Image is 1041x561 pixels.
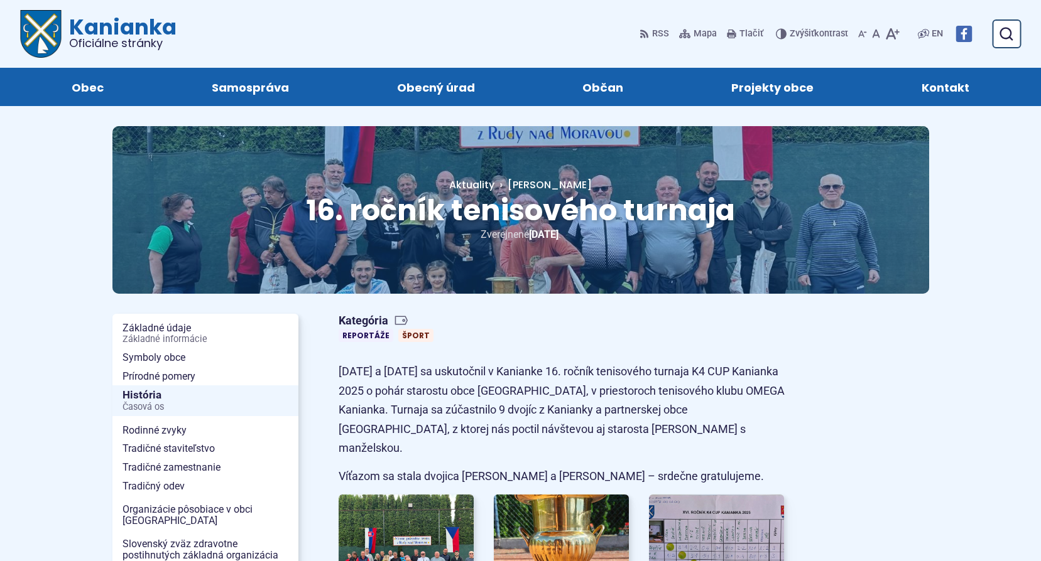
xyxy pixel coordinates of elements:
[494,178,592,192] a: [PERSON_NAME]
[731,68,814,106] span: Projekty obce
[123,458,288,477] span: Tradičné zamestnanie
[880,68,1011,106] a: Kontakt
[922,68,969,106] span: Kontakt
[123,334,288,345] span: Základné informácie
[123,402,288,412] span: Časová os
[123,348,288,367] span: Symboly obce
[112,367,298,386] a: Prírodné pomery
[739,29,763,40] span: Tlačiť
[582,68,623,106] span: Občan
[112,421,298,440] a: Rodinné zvyky
[153,226,889,243] p: Zverejnené .
[123,477,288,496] span: Tradičný odev
[776,21,851,47] button: Zvýšiťkontrast
[123,385,288,416] span: História
[123,319,288,348] span: Základné údaje
[112,319,298,348] a: Základné údajeZákladné informácie
[20,10,62,58] img: Prejsť na domovskú stránku
[112,500,298,530] a: Organizácie pôsobiace v obci [GEOGRAPHIC_DATA]
[397,68,475,106] span: Obecný úrad
[677,21,719,47] a: Mapa
[398,329,433,342] a: Šport
[72,68,104,106] span: Obec
[123,421,288,440] span: Rodinné zvyky
[508,178,592,192] span: [PERSON_NAME]
[790,29,848,40] span: kontrast
[529,228,559,240] span: [DATE]
[170,68,330,106] a: Samospráva
[62,16,177,49] span: Kanianka
[542,68,665,106] a: Občan
[856,21,869,47] button: Zmenšiť veľkosť písma
[339,467,785,486] p: Víťazom sa stala dvojica [PERSON_NAME] a [PERSON_NAME] – srdečne gratulujeme.
[112,385,298,416] a: HistóriaČasová os
[112,439,298,458] a: Tradičné staviteľstvo
[339,362,785,458] p: [DATE] a [DATE] sa uskutočnil v Kanianke 16. ročník tenisového turnaja K4 CUP Kanianka 2025 o poh...
[932,26,943,41] span: EN
[69,38,177,49] span: Oficiálne stránky
[123,439,288,458] span: Tradičné staviteľstvo
[929,26,946,41] a: EN
[694,26,717,41] span: Mapa
[869,21,883,47] button: Nastaviť pôvodnú veľkosť písma
[339,314,439,328] span: Kategória
[112,348,298,367] a: Symboly obce
[883,21,902,47] button: Zväčšiť veľkosť písma
[30,68,145,106] a: Obec
[20,10,177,58] a: Logo Kanianka, prejsť na domovskú stránku.
[112,458,298,477] a: Tradičné zamestnanie
[306,190,735,230] span: 16. ročník tenisového turnaja
[652,26,669,41] span: RSS
[640,21,672,47] a: RSS
[212,68,289,106] span: Samospráva
[690,68,855,106] a: Projekty obce
[356,68,516,106] a: Obecný úrad
[724,21,766,47] button: Tlačiť
[790,28,814,39] span: Zvýšiť
[339,329,393,342] a: Reportáže
[123,500,288,530] span: Organizácie pôsobiace v obci [GEOGRAPHIC_DATA]
[449,178,494,192] a: Aktuality
[123,367,288,386] span: Prírodné pomery
[112,477,298,496] a: Tradičný odev
[956,26,972,42] img: Prejsť na Facebook stránku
